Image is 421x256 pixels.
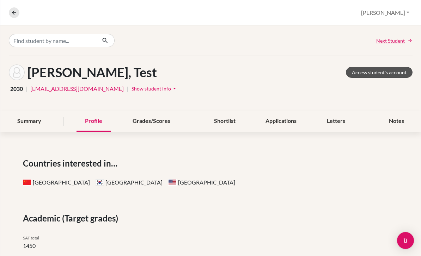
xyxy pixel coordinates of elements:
h1: [PERSON_NAME], Test [28,65,157,80]
div: Shortlist [206,111,244,132]
span: [GEOGRAPHIC_DATA] [96,179,163,186]
i: arrow_drop_down [171,85,178,92]
a: [EMAIL_ADDRESS][DOMAIN_NAME] [30,85,124,93]
div: Summary [9,111,50,132]
img: Test Nandin's avatar [9,64,25,80]
input: Find student by name... [9,34,96,47]
span: United States of America [168,179,177,186]
span: Academic (Target grades) [23,212,121,225]
button: [PERSON_NAME] [358,6,413,19]
span: Show student info [132,86,171,92]
span: South Korea [96,179,104,186]
a: Next Student [376,37,413,44]
button: Show student infoarrow_drop_down [131,83,178,94]
div: Notes [380,111,413,132]
span: SAT total [23,235,39,241]
span: 2030 [10,85,23,93]
span: Countries interested in… [23,157,120,170]
div: Grades/Scores [124,111,179,132]
li: 1450 [23,242,206,250]
a: Access student's account [346,67,413,78]
div: Open Intercom Messenger [397,232,414,249]
div: Profile [77,111,111,132]
span: | [127,85,128,93]
div: Letters [318,111,354,132]
span: | [26,85,28,93]
span: China [23,179,31,186]
span: [GEOGRAPHIC_DATA] [168,179,235,186]
div: Applications [257,111,305,132]
span: Next Student [376,37,405,44]
span: [GEOGRAPHIC_DATA] [23,179,90,186]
